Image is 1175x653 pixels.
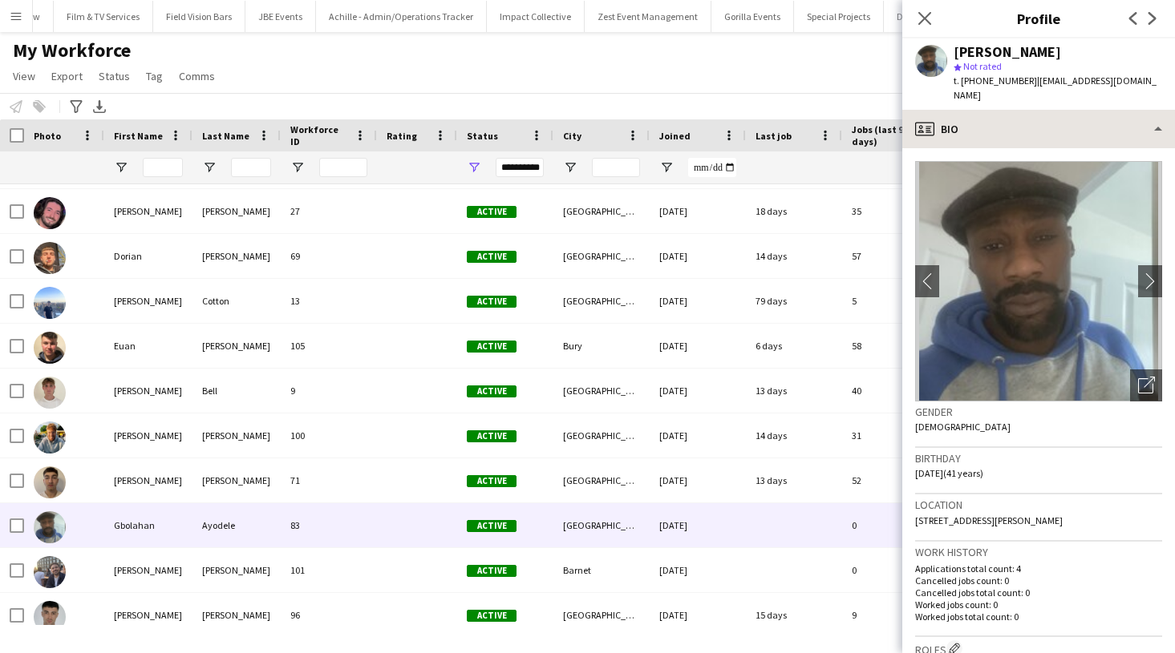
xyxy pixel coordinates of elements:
div: [GEOGRAPHIC_DATA] [553,458,650,502]
div: 83 [281,503,377,547]
div: [GEOGRAPHIC_DATA] [553,189,650,233]
div: 0 [842,503,946,547]
button: Open Filter Menu [563,160,577,175]
div: 100 [281,413,377,458]
input: Last Name Filter Input [231,158,271,177]
div: [PERSON_NAME] [104,413,192,458]
div: [PERSON_NAME] [192,593,281,637]
button: Achille - Admin/Operations Tracker [316,1,487,32]
div: Bio [902,110,1175,148]
button: Open Filter Menu [467,160,481,175]
div: [DATE] [650,593,746,637]
div: Open photos pop-in [1130,369,1162,401]
div: 52 [842,458,946,502]
div: [PERSON_NAME] [954,45,1061,59]
div: [GEOGRAPHIC_DATA] [553,413,650,458]
div: [DATE] [650,189,746,233]
img: Ethan Cotton [34,287,66,319]
button: Gorilla Events [711,1,794,32]
button: Zest Event Management [585,1,711,32]
div: [DATE] [650,548,746,592]
p: Applications total count: 4 [915,562,1162,574]
span: [STREET_ADDRESS][PERSON_NAME] [915,514,1063,526]
div: [DATE] [650,234,746,278]
span: Export [51,69,83,83]
div: Bell [192,369,281,413]
img: Frederick Bell [34,377,66,409]
span: Comms [179,69,215,83]
h3: Profile [902,8,1175,29]
div: [PERSON_NAME] [104,189,192,233]
span: Joined [659,130,691,142]
div: [PERSON_NAME] [192,413,281,458]
div: [DATE] [650,458,746,502]
span: City [563,130,581,142]
div: 9 [842,593,946,637]
button: Open Filter Menu [290,160,305,175]
div: [GEOGRAPHIC_DATA] [553,593,650,637]
span: View [13,69,35,83]
img: Dorian Mikulewicz [34,242,66,274]
div: [DATE] [650,324,746,368]
div: [GEOGRAPHIC_DATA] [553,234,650,278]
div: 40 [842,369,946,413]
div: 31 [842,413,946,458]
span: Status [467,130,498,142]
div: [PERSON_NAME] [192,548,281,592]
a: Status [92,66,136,87]
img: Euan Hamilton [34,332,66,364]
button: DeryNcoch [884,1,956,32]
img: George Gough [34,556,66,588]
div: [GEOGRAPHIC_DATA] [553,503,650,547]
div: 57 [842,234,946,278]
div: [PERSON_NAME] [192,234,281,278]
span: Last job [756,130,792,142]
button: Special Projects [794,1,884,32]
h3: Gender [915,405,1162,419]
div: 105 [281,324,377,368]
span: Not rated [963,60,1002,72]
div: Barnet [553,548,650,592]
div: 6 days [746,324,842,368]
div: 58 [842,324,946,368]
span: Active [467,475,517,487]
app-action-btn: Export XLSX [90,97,109,116]
div: [GEOGRAPHIC_DATA] [553,369,650,413]
span: Status [99,69,130,83]
span: Active [467,430,517,442]
div: 13 days [746,458,842,502]
div: [DATE] [650,413,746,458]
img: Dominic Boyce [34,197,66,229]
div: [PERSON_NAME] [192,189,281,233]
div: [PERSON_NAME] [192,324,281,368]
span: Photo [34,130,61,142]
div: Gbolahan [104,503,192,547]
span: Jobs (last 90 days) [852,123,918,147]
p: Cancelled jobs count: 0 [915,574,1162,586]
div: 35 [842,189,946,233]
span: Rating [387,130,417,142]
div: Dorian [104,234,192,278]
span: Last Name [202,130,249,142]
span: Active [467,385,517,397]
div: 13 [281,279,377,323]
a: Tag [140,66,169,87]
span: Active [467,565,517,577]
div: 14 days [746,234,842,278]
div: 71 [281,458,377,502]
span: Active [467,520,517,532]
a: Export [45,66,89,87]
span: Tag [146,69,163,83]
div: 9 [281,369,377,413]
div: 69 [281,234,377,278]
p: Worked jobs total count: 0 [915,611,1162,623]
span: Active [467,610,517,622]
div: 96 [281,593,377,637]
button: JBE Events [245,1,316,32]
input: First Name Filter Input [143,158,183,177]
div: [PERSON_NAME] [104,369,192,413]
input: City Filter Input [592,158,640,177]
span: Active [467,296,517,308]
span: Active [467,206,517,218]
p: Worked jobs count: 0 [915,599,1162,611]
